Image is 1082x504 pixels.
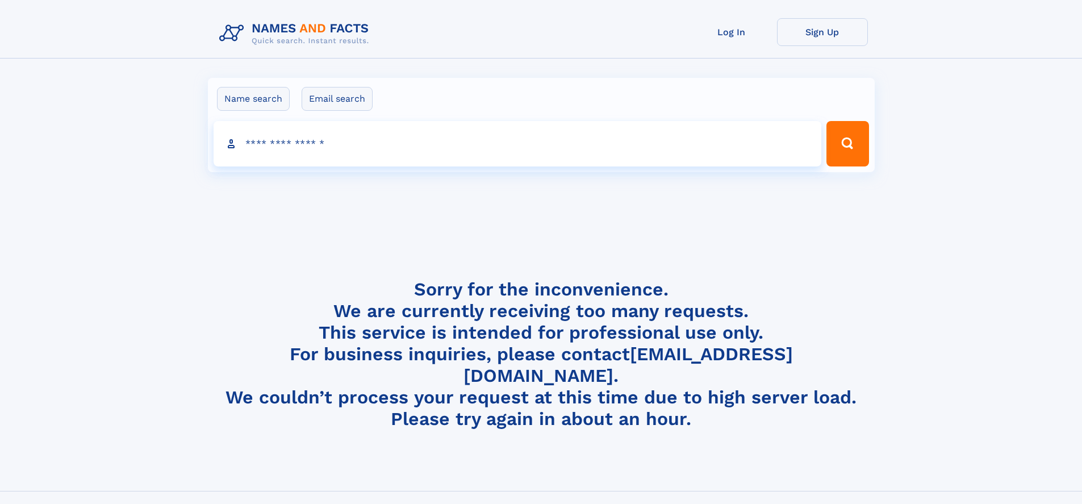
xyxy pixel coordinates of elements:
[302,87,373,111] label: Email search
[686,18,777,46] a: Log In
[215,278,868,430] h4: Sorry for the inconvenience. We are currently receiving too many requests. This service is intend...
[215,18,378,49] img: Logo Names and Facts
[214,121,822,166] input: search input
[777,18,868,46] a: Sign Up
[463,343,793,386] a: [EMAIL_ADDRESS][DOMAIN_NAME]
[217,87,290,111] label: Name search
[826,121,868,166] button: Search Button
